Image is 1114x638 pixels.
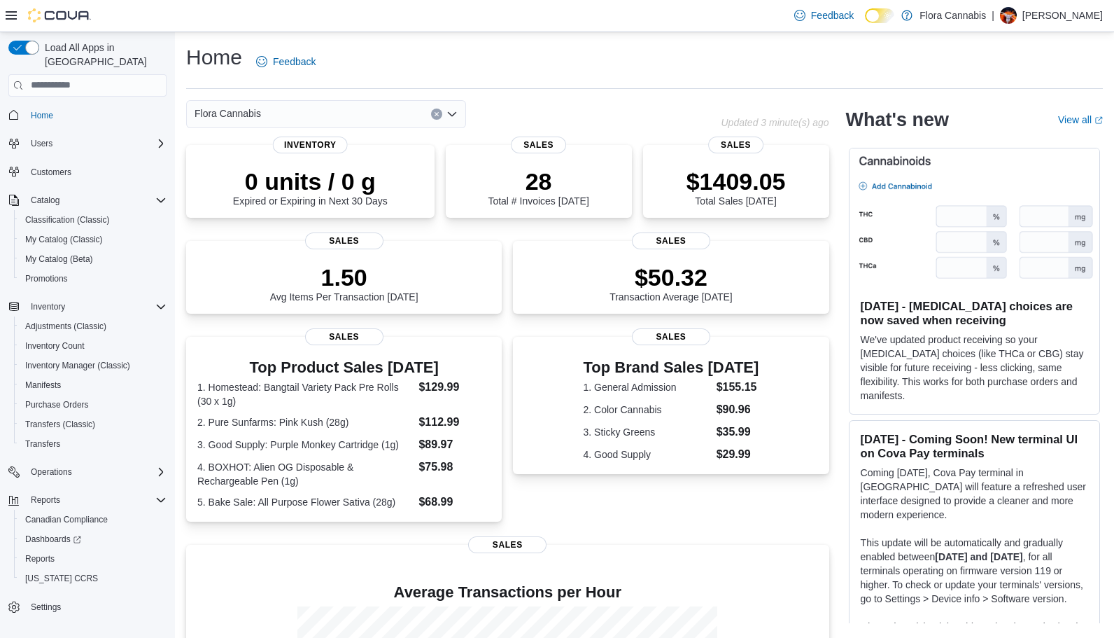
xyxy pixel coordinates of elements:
p: Flora Cannabis [919,7,986,24]
span: Sales [708,137,764,153]
button: Inventory [3,297,172,317]
span: Inventory Count [25,340,85,352]
p: 0 units / 0 g [233,167,388,195]
dd: $129.99 [418,379,491,396]
button: Adjustments (Classic) [14,317,172,336]
p: $50.32 [609,263,733,291]
button: Settings [3,597,172,617]
dd: $155.15 [717,379,759,396]
span: Transfers (Classic) [25,419,95,430]
img: Cova [28,8,91,22]
dd: $89.97 [418,436,491,453]
h4: Average Transactions per Hour [197,584,818,601]
button: Open list of options [446,109,458,120]
p: [PERSON_NAME] [1022,7,1103,24]
span: Adjustments (Classic) [25,321,106,332]
span: Operations [31,466,72,478]
a: Reports [20,550,60,567]
span: Transfers (Classic) [20,416,167,433]
strong: [DATE] and [DATE] [935,551,1022,562]
div: Total # Invoices [DATE] [488,167,588,207]
p: | [992,7,994,24]
span: Customers [31,167,71,178]
button: My Catalog (Beta) [14,249,172,269]
div: Total Sales [DATE] [686,167,786,207]
button: Transfers [14,434,172,454]
a: Promotions [20,270,73,287]
a: [US_STATE] CCRS [20,570,104,587]
button: Clear input [431,109,442,120]
span: Sales [305,328,383,345]
a: Dashboards [14,529,172,549]
span: Purchase Orders [25,399,89,410]
button: Inventory [25,298,71,315]
span: Home [25,106,167,124]
span: Inventory Count [20,338,167,354]
button: Purchase Orders [14,395,172,415]
div: Transaction Average [DATE] [609,263,733,303]
a: My Catalog (Beta) [20,251,99,268]
dt: 3. Sticky Greens [584,425,711,439]
span: Dashboards [25,534,81,545]
a: Classification (Classic) [20,211,115,228]
span: Inventory [25,298,167,315]
span: My Catalog (Beta) [25,254,93,265]
p: Coming [DATE], Cova Pay terminal in [GEOGRAPHIC_DATA] will feature a refreshed user interface des... [861,466,1088,522]
span: My Catalog (Classic) [20,231,167,248]
button: Inventory Manager (Classic) [14,356,172,375]
span: Reports [25,492,167,508]
span: Manifests [25,380,61,391]
button: My Catalog (Classic) [14,230,172,249]
input: Dark Mode [865,8,894,23]
span: Feedback [811,8,854,22]
dt: 3. Good Supply: Purple Monkey Cartridge (1g) [197,438,413,452]
a: Customers [25,164,77,181]
span: Operations [25,464,167,480]
button: Transfers (Classic) [14,415,172,434]
span: Inventory [31,301,65,312]
button: Reports [14,549,172,569]
dd: $35.99 [717,424,759,441]
dd: $90.96 [717,401,759,418]
span: Dashboards [20,531,167,548]
button: Customers [3,162,172,182]
a: Adjustments (Classic) [20,318,112,335]
span: My Catalog (Classic) [25,234,103,245]
dt: 2. Pure Sunfarms: Pink Kush (28g) [197,415,413,429]
span: Canadian Compliance [25,514,108,525]
h3: Top Brand Sales [DATE] [584,359,759,376]
dt: 5. Bake Sale: All Purpose Flower Sativa (28g) [197,495,413,509]
dd: $112.99 [418,414,491,431]
span: Sales [632,328,710,345]
span: Settings [25,598,167,616]
span: Canadian Compliance [20,511,167,528]
p: 28 [488,167,588,195]
p: $1409.05 [686,167,786,195]
span: Manifests [20,377,167,394]
a: Dashboards [20,531,87,548]
p: 1.50 [270,263,418,291]
a: Feedback [789,1,859,29]
a: Home [25,107,59,124]
span: Inventory Manager (Classic) [25,360,130,371]
span: Catalog [25,192,167,209]
span: Reports [20,550,167,567]
span: Inventory Manager (Classic) [20,357,167,374]
span: Sales [632,233,710,249]
span: Sales [468,536,547,553]
dd: $75.98 [418,459,491,476]
button: Users [3,134,172,153]
span: Promotions [20,270,167,287]
p: This update will be automatically and gradually enabled between , for all terminals operating on ... [861,536,1088,606]
a: Purchase Orders [20,396,94,413]
span: Transfers [20,436,167,452]
span: Adjustments (Classic) [20,318,167,335]
button: Canadian Compliance [14,510,172,529]
span: Reports [31,494,60,506]
span: Sales [511,137,567,153]
span: My Catalog (Beta) [20,251,167,268]
button: Manifests [14,375,172,395]
a: Manifests [20,377,66,394]
dt: 4. BOXHOT: Alien OG Disposable & Rechargeable Pen (1g) [197,460,413,488]
button: Catalog [3,190,172,210]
